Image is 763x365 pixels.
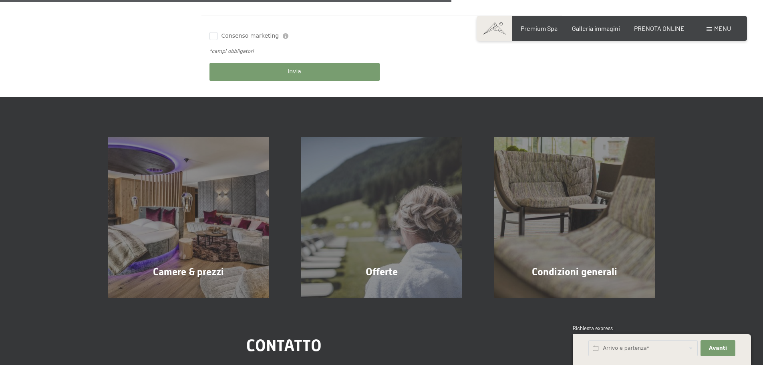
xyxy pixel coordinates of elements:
a: Galleria immagini [572,24,620,32]
span: Camere & prezzi [153,266,224,278]
span: Offerte [366,266,398,278]
span: Invia [288,68,301,76]
div: *campi obbligatori [209,48,554,55]
span: Menu [714,24,731,32]
a: Vacanza in Alto Adige all’Hotel Schwarzenstein – Richiesta Condizioni generali [478,137,671,298]
a: Vacanza in Alto Adige all’Hotel Schwarzenstein – Richiesta Offerte [285,137,478,298]
a: PRENOTA ONLINE [634,24,684,32]
span: Avanti [709,345,727,352]
span: Condizioni generali [532,266,617,278]
span: Contatto [246,336,322,355]
button: Invia [209,63,380,81]
button: Avanti [701,340,735,357]
span: Consenso marketing [221,32,279,40]
span: Richiesta express [573,325,613,331]
a: Premium Spa [521,24,558,32]
a: Vacanza in Alto Adige all’Hotel Schwarzenstein – Richiesta Camere & prezzi [92,137,285,298]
